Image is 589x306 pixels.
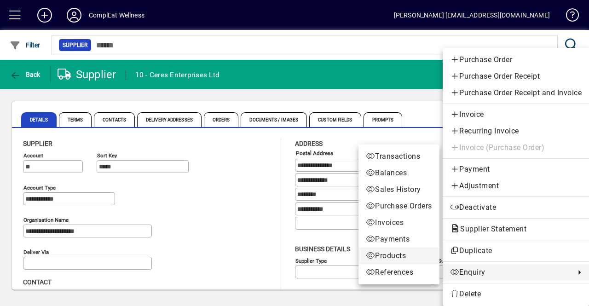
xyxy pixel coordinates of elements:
span: Purchase Order Receipt and Invoice [450,87,582,98]
span: Purchase Orders [366,201,432,212]
span: Payment [450,164,582,175]
span: Recurring Invoice [450,126,582,137]
span: Transactions [366,151,432,162]
span: Enquiry [450,267,571,278]
span: Products [366,250,432,261]
span: Deactivate [450,202,582,213]
span: Supplier Statement [450,225,531,233]
span: References [366,267,432,278]
span: Duplicate [450,245,582,256]
span: Invoices [366,217,432,228]
span: Delete [450,289,582,300]
span: Invoice [450,109,582,120]
span: Sales History [366,184,432,195]
span: Adjustment [450,180,582,191]
button: Deactivate supplier [443,199,589,216]
span: Purchase Order [450,54,582,65]
span: Payments [366,234,432,245]
span: Balances [366,167,432,179]
span: Purchase Order Receipt [450,71,582,82]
